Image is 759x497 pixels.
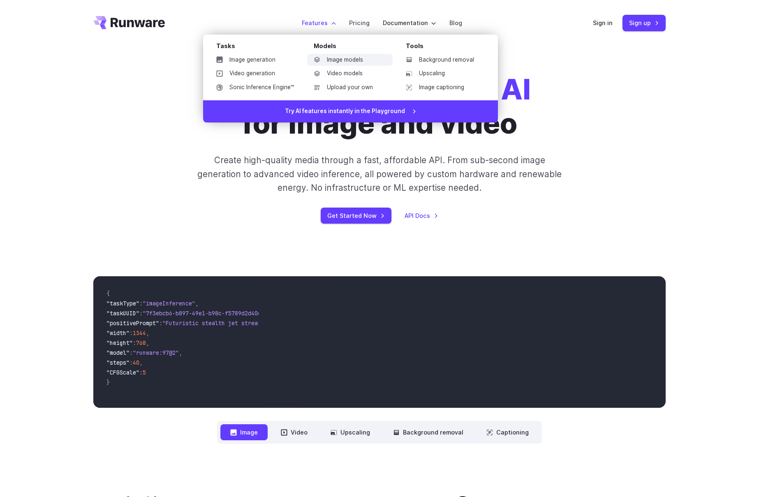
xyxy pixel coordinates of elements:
a: Get Started Now [321,208,391,224]
label: Documentation [383,18,436,28]
span: : [139,369,143,376]
a: Video models [307,67,393,80]
span: } [106,379,110,386]
span: 5 [143,369,146,376]
a: Try AI features instantly in the Playground [203,100,498,123]
span: "7f3ebcb6-b897-49e1-b98c-f5789d2d40d7" [143,310,268,317]
a: Image captioning [399,81,485,94]
span: 768 [136,339,146,347]
a: Go to / [93,16,165,29]
p: Create high-quality media through a fast, affordable API. From sub-second image generation to adv... [197,153,563,194]
a: Upload your own [307,81,393,94]
span: : [139,310,143,317]
a: Sign up [622,15,666,31]
span: "CFGScale" [106,369,139,376]
span: "taskUUID" [106,310,139,317]
label: Features [302,18,336,28]
a: API Docs [405,211,438,220]
h1: for image and video [228,72,531,140]
a: Video generation [210,67,301,80]
span: : [130,359,133,366]
a: Image models [307,54,393,66]
span: , [179,349,182,356]
span: , [146,339,149,347]
a: Sonic Inference Engine™ [210,81,301,94]
a: Image generation [210,54,301,66]
span: "imageInference" [143,300,195,307]
span: "width" [106,329,130,337]
a: Upscaling [399,67,485,80]
div: Tasks [216,41,301,54]
span: : [130,329,133,337]
span: : [130,349,133,356]
a: Pricing [349,18,370,28]
span: "model" [106,349,130,356]
span: "height" [106,339,133,347]
button: Background removal [383,424,473,440]
span: { [106,290,110,297]
span: 1344 [133,329,146,337]
a: Blog [449,18,462,28]
span: , [195,300,199,307]
span: 40 [133,359,139,366]
button: Video [271,424,317,440]
a: Sign in [593,18,613,28]
button: Upscaling [321,424,380,440]
div: Models [314,41,393,54]
span: : [139,300,143,307]
span: "steps" [106,359,130,366]
a: Background removal [399,54,485,66]
button: Captioning [477,424,539,440]
span: "positivePrompt" [106,319,159,327]
span: : [133,339,136,347]
span: "runware:97@2" [133,349,179,356]
span: "Futuristic stealth jet streaking through a neon-lit cityscape with glowing purple exhaust" [162,319,462,327]
button: Image [220,424,268,440]
span: : [159,319,162,327]
span: "taskType" [106,300,139,307]
span: , [146,329,149,337]
span: , [139,359,143,366]
div: Tools [406,41,485,54]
